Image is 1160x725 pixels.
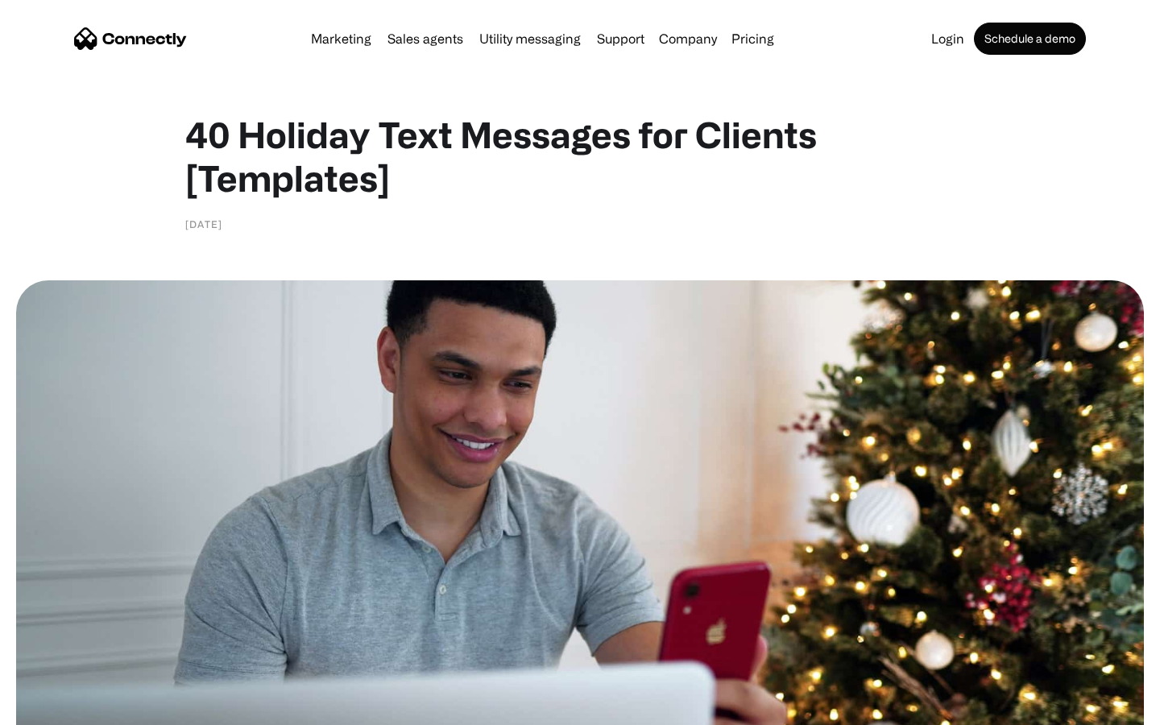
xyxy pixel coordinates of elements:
a: Pricing [725,32,781,45]
a: Sales agents [381,32,470,45]
h1: 40 Holiday Text Messages for Clients [Templates] [185,113,975,200]
div: Company [659,27,717,50]
aside: Language selected: English [16,697,97,719]
ul: Language list [32,697,97,719]
a: Schedule a demo [974,23,1086,55]
a: Support [590,32,651,45]
a: Login [925,32,971,45]
a: Marketing [304,32,378,45]
div: [DATE] [185,216,222,232]
a: Utility messaging [473,32,587,45]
